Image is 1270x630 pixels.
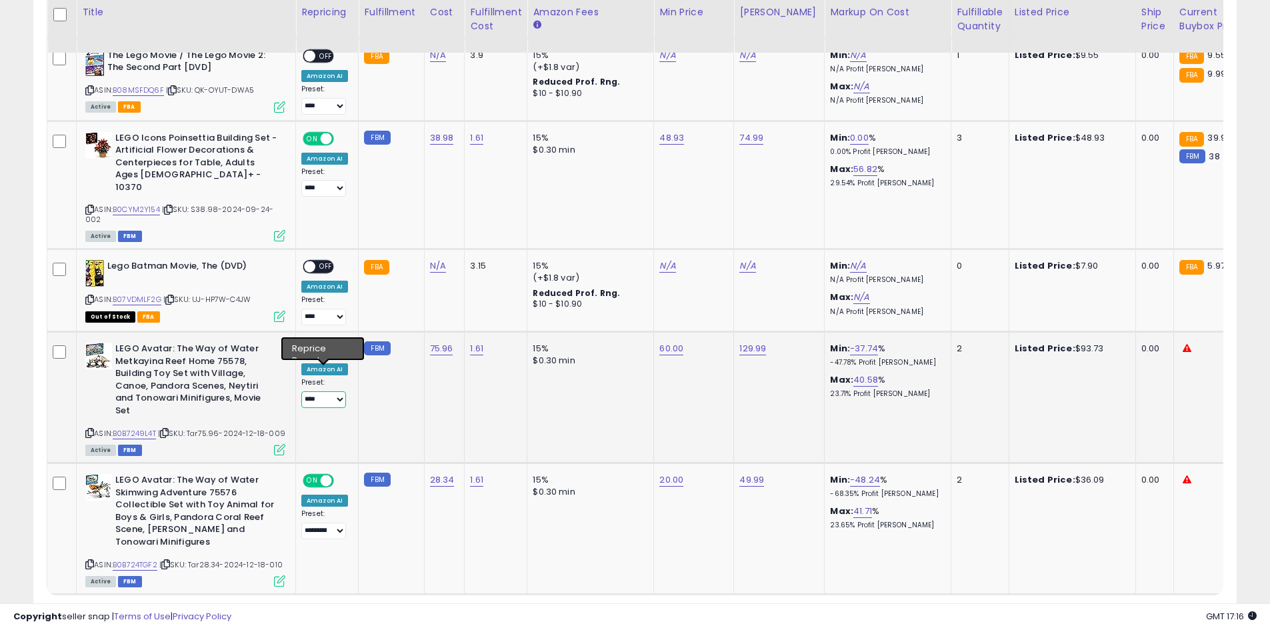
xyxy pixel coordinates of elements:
[430,473,455,487] a: 28.34
[1207,259,1225,272] span: 5.97
[830,373,853,386] b: Max:
[166,85,254,95] span: | SKU: QK-OYUT-DWA5
[957,132,998,144] div: 3
[301,509,348,539] div: Preset:
[470,5,521,33] div: Fulfillment Cost
[533,260,643,272] div: 15%
[830,505,853,517] b: Max:
[304,344,321,355] span: ON
[430,49,446,62] a: N/A
[118,445,142,456] span: FBM
[830,521,941,530] p: 23.65% Profit [PERSON_NAME]
[470,49,517,61] div: 3.9
[1015,131,1075,144] b: Listed Price:
[533,343,643,355] div: 15%
[1015,49,1125,61] div: $9.55
[301,167,348,197] div: Preset:
[850,473,880,487] a: -48.24
[301,5,353,19] div: Repricing
[957,49,998,61] div: 1
[830,179,941,188] p: 29.54% Profit [PERSON_NAME]
[1179,49,1204,64] small: FBA
[107,260,269,276] b: Lego Batman Movie, The (DVD)
[118,101,141,113] span: FBA
[830,307,941,317] p: N/A Profit [PERSON_NAME]
[85,343,285,454] div: ASIN:
[85,101,116,113] span: All listings currently available for purchase on Amazon
[659,131,684,145] a: 48.93
[850,259,866,273] a: N/A
[85,49,285,111] div: ASIN:
[85,49,104,76] img: 61pTW+2v-SL._SL40_.jpg
[315,50,337,61] span: OFF
[113,85,164,96] a: B08MSFDQ6F
[470,260,517,272] div: 3.15
[830,259,850,272] b: Min:
[533,88,643,99] div: $10 - $10.90
[113,294,161,305] a: B07VDMLF2G
[173,610,231,623] a: Privacy Policy
[957,343,998,355] div: 2
[1015,342,1075,355] b: Listed Price:
[659,49,675,62] a: N/A
[364,131,390,145] small: FBM
[364,473,390,487] small: FBM
[830,389,941,399] p: 23.71% Profit [PERSON_NAME]
[853,373,878,387] a: 40.58
[830,80,853,93] b: Max:
[739,473,764,487] a: 49.99
[113,559,157,571] a: B0B724TGF2
[364,5,418,19] div: Fulfillment
[158,428,285,439] span: | SKU: Tar75.96-2024-12-18-009
[1141,49,1163,61] div: 0.00
[739,131,763,145] a: 74.99
[85,204,273,224] span: | SKU: S38.98-2024-09-24-002
[830,343,941,367] div: %
[430,131,454,145] a: 38.98
[301,70,348,82] div: Amazon AI
[332,475,353,487] span: OFF
[301,85,348,115] div: Preset:
[830,147,941,157] p: 0.00% Profit [PERSON_NAME]
[853,505,872,518] a: 41.71
[113,428,156,439] a: B0B7249L4T
[1207,131,1231,144] span: 39.99
[1141,260,1163,272] div: 0.00
[533,132,643,144] div: 15%
[301,378,348,408] div: Preset:
[430,259,446,273] a: N/A
[107,49,269,77] b: The Lego Movie / The Lego Movie 2: The Second Part [DVD]
[830,505,941,530] div: %
[301,295,348,325] div: Preset:
[85,260,104,287] img: 51r0Kok6stL._SL40_.jpg
[1015,343,1125,355] div: $93.73
[850,49,866,62] a: N/A
[1015,132,1125,144] div: $48.93
[739,342,766,355] a: 129.99
[1141,474,1163,486] div: 0.00
[850,342,878,355] a: -37.74
[659,259,675,273] a: N/A
[830,132,941,157] div: %
[830,291,853,303] b: Max:
[1179,68,1204,83] small: FBA
[82,5,290,19] div: Title
[533,486,643,498] div: $0.30 min
[332,344,353,355] span: OFF
[533,76,620,87] b: Reduced Prof. Rng.
[533,49,643,61] div: 15%
[430,342,453,355] a: 75.96
[1206,610,1257,623] span: 2025-08-11 17:16 GMT
[304,475,321,487] span: ON
[830,489,941,499] p: -68.35% Profit [PERSON_NAME]
[533,287,620,299] b: Reduced Prof. Rng.
[739,5,819,19] div: [PERSON_NAME]
[85,231,116,242] span: All listings currently available for purchase on Amazon
[159,559,283,570] span: | SKU: Tar28.34-2024-12-18-010
[830,275,941,285] p: N/A Profit [PERSON_NAME]
[957,5,1003,33] div: Fulfillable Quantity
[830,342,850,355] b: Min:
[118,231,142,242] span: FBM
[85,311,135,323] span: All listings that are currently out of stock and unavailable for purchase on Amazon
[830,163,941,188] div: %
